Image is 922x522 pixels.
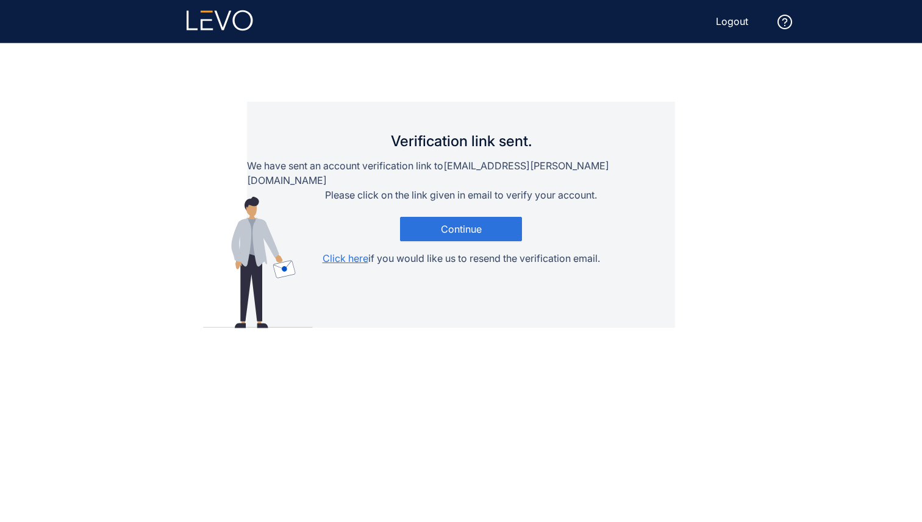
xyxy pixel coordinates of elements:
[323,251,600,266] p: if you would like us to resend the verification email.
[400,217,522,241] button: Continue
[325,188,597,202] p: Please click on the link given in email to verify your account.
[706,12,758,31] button: Logout
[716,16,748,27] span: Logout
[323,252,368,264] span: Click here
[391,138,532,144] h1: Verification link sent.
[441,224,482,235] span: Continue
[247,158,675,188] p: We have sent an account verification link to [EMAIL_ADDRESS][PERSON_NAME][DOMAIN_NAME]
